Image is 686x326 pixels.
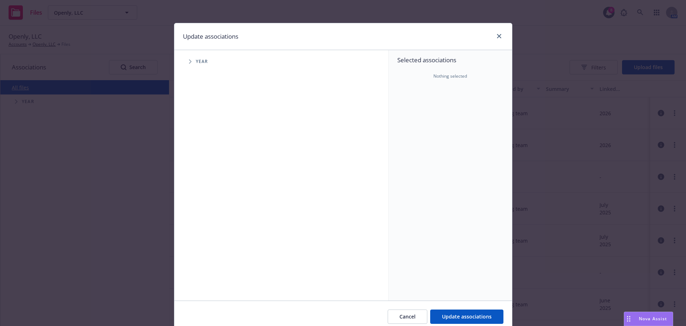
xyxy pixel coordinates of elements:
[433,73,467,79] span: Nothing selected
[495,32,503,40] a: close
[624,312,673,326] button: Nova Assist
[430,310,503,324] button: Update associations
[399,313,416,320] span: Cancel
[196,59,208,64] span: Year
[183,32,238,41] h1: Update associations
[624,312,633,326] div: Drag to move
[397,56,503,64] span: Selected associations
[639,316,667,322] span: Nova Assist
[442,313,492,320] span: Update associations
[174,54,388,69] div: Tree Example
[388,310,427,324] button: Cancel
